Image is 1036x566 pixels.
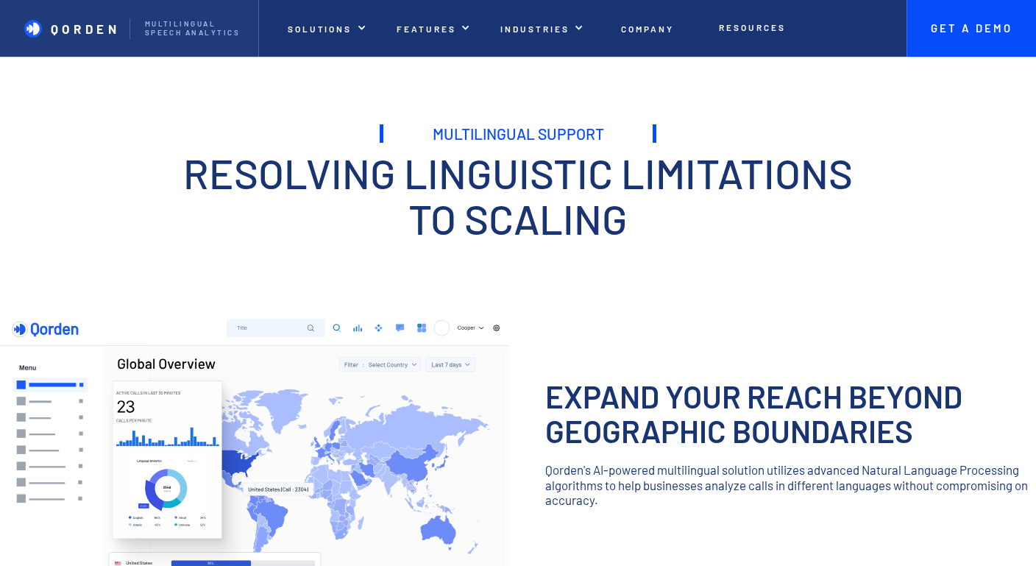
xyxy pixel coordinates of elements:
[928,22,1016,35] p: Get A Demo
[380,124,656,143] h1: Multilingual Support
[172,150,864,241] h2: Resolving linguistic limitations To Scaling
[719,22,786,32] p: Resources
[145,20,243,38] p: Multilingual Speech analytics
[500,24,570,34] p: Industries
[51,21,121,36] p: QORDEN
[288,24,352,34] p: Solutions
[621,24,674,34] p: Company
[397,24,456,34] p: Features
